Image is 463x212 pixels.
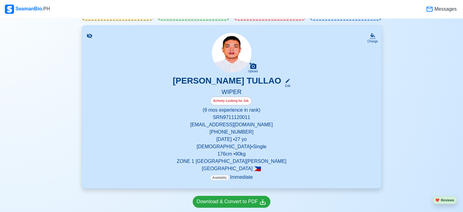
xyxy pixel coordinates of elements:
span: heart [435,198,440,202]
span: Availability [210,175,229,180]
h5: WIPER [89,88,374,97]
div: SeamanBio [5,5,50,14]
p: Immediate [210,174,253,181]
div: Edit [282,84,290,88]
p: ZONE 1 [GEOGRAPHIC_DATA][PERSON_NAME] [89,158,374,165]
img: Logo [5,5,14,14]
p: [DEMOGRAPHIC_DATA] • Single [89,143,374,150]
span: 🇵🇭 [254,166,261,172]
button: heartReviews [433,196,457,204]
div: Download & Convert to PDF [197,198,266,206]
p: [GEOGRAPHIC_DATA] [89,165,374,172]
div: Upload [248,70,258,73]
p: [PHONE_NUMBER] [89,128,374,136]
p: SRN 9711120011 [89,114,374,121]
a: Download & Convert to PDF [193,196,270,208]
div: Change [367,39,378,44]
div: Actively Looking for Job [210,97,251,105]
span: .PH [42,6,50,11]
span: Messages [433,5,457,13]
p: (9 mos experience in rank) [89,106,374,114]
h3: [PERSON_NAME] TULLAO [173,76,281,88]
p: 176 cm • 90 kg [89,150,374,158]
p: [DATE] • 27 yo [89,136,374,143]
p: [EMAIL_ADDRESS][DOMAIN_NAME] [89,121,374,128]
